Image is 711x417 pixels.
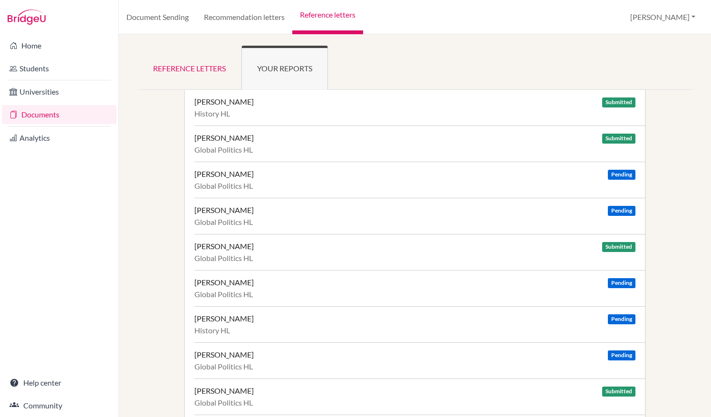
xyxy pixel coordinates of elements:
[194,290,635,299] div: Global Politics HL
[608,314,635,324] span: Pending
[194,314,254,323] div: [PERSON_NAME]
[194,90,645,126] a: [PERSON_NAME] Submitted History HL
[2,82,116,101] a: Universities
[194,97,254,107] div: [PERSON_NAME]
[194,169,254,179] div: [PERSON_NAME]
[137,46,241,90] a: Reference letters
[194,278,254,287] div: [PERSON_NAME]
[194,350,254,359] div: [PERSON_NAME]
[602,134,635,144] span: Submitted
[608,350,635,360] span: Pending
[194,242,254,251] div: [PERSON_NAME]
[194,162,645,198] a: [PERSON_NAME] Pending Global Politics HL
[194,270,645,306] a: [PERSON_NAME] Pending Global Politics HL
[194,133,254,143] div: [PERSON_NAME]
[194,378,645,415] a: [PERSON_NAME] Submitted Global Politics HL
[2,36,116,55] a: Home
[194,217,635,227] div: Global Politics HL
[2,373,116,392] a: Help center
[2,105,116,124] a: Documents
[194,198,645,234] a: [PERSON_NAME] Pending Global Politics HL
[2,128,116,147] a: Analytics
[602,97,635,107] span: Submitted
[194,386,254,396] div: [PERSON_NAME]
[194,362,635,371] div: Global Politics HL
[8,10,46,25] img: Bridge-U
[194,109,635,118] div: History HL
[194,398,635,407] div: Global Politics HL
[602,387,635,397] span: Submitted
[626,8,700,26] button: [PERSON_NAME]
[194,126,645,162] a: [PERSON_NAME] Submitted Global Politics HL
[608,278,635,288] span: Pending
[602,242,635,252] span: Submitted
[2,59,116,78] a: Students
[194,342,645,378] a: [PERSON_NAME] Pending Global Politics HL
[194,306,645,342] a: [PERSON_NAME] Pending History HL
[194,253,635,263] div: Global Politics HL
[194,181,635,191] div: Global Politics HL
[194,326,635,335] div: History HL
[2,396,116,415] a: Community
[194,145,635,155] div: Global Politics HL
[608,206,635,216] span: Pending
[608,170,635,180] span: Pending
[241,46,328,90] a: Your reports
[194,205,254,215] div: [PERSON_NAME]
[194,234,645,270] a: [PERSON_NAME] Submitted Global Politics HL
